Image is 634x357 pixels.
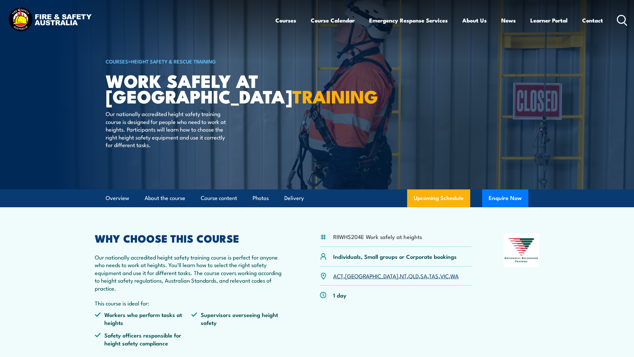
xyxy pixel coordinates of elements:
[429,272,439,280] a: TAS
[501,12,516,29] a: News
[333,291,346,299] p: 1 day
[95,253,288,292] p: Our nationally accredited height safety training course is perfect for anyone who needs to work a...
[407,189,470,207] a: Upcoming Schedule
[311,12,355,29] a: Course Calendar
[106,73,269,103] h1: Work Safely at [GEOGRAPHIC_DATA]
[95,233,288,243] h2: WHY CHOOSE THIS COURSE
[191,311,288,326] li: Supervisors overseeing height safety
[95,311,191,326] li: Workers who perform tasks at heights
[106,189,129,207] a: Overview
[345,272,398,280] a: [GEOGRAPHIC_DATA]
[292,82,378,109] strong: TRAINING
[482,189,528,207] button: Enquire Now
[253,189,269,207] a: Photos
[504,233,539,267] img: Nationally Recognised Training logo.
[201,189,237,207] a: Course content
[440,272,449,280] a: VIC
[284,189,304,207] a: Delivery
[369,12,448,29] a: Emergency Response Services
[106,110,226,148] p: Our nationally accredited height safety training course is designed for people who need to work a...
[462,12,487,29] a: About Us
[106,58,128,65] a: COURSES
[95,331,191,347] li: Safety officers responsible for height safety compliance
[106,57,269,65] h6: >
[408,272,419,280] a: QLD
[333,253,457,260] p: Individuals, Small groups or Corporate bookings
[131,58,216,65] a: Height Safety & Rescue Training
[145,189,185,207] a: About the course
[333,233,422,240] li: RIIWHS204E Work safely at heights
[450,272,459,280] a: WA
[333,272,343,280] a: ACT
[95,299,288,307] p: This course is ideal for:
[420,272,427,280] a: SA
[530,12,568,29] a: Learner Portal
[275,12,296,29] a: Courses
[400,272,407,280] a: NT
[333,272,459,280] p: , , , , , , ,
[582,12,603,29] a: Contact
